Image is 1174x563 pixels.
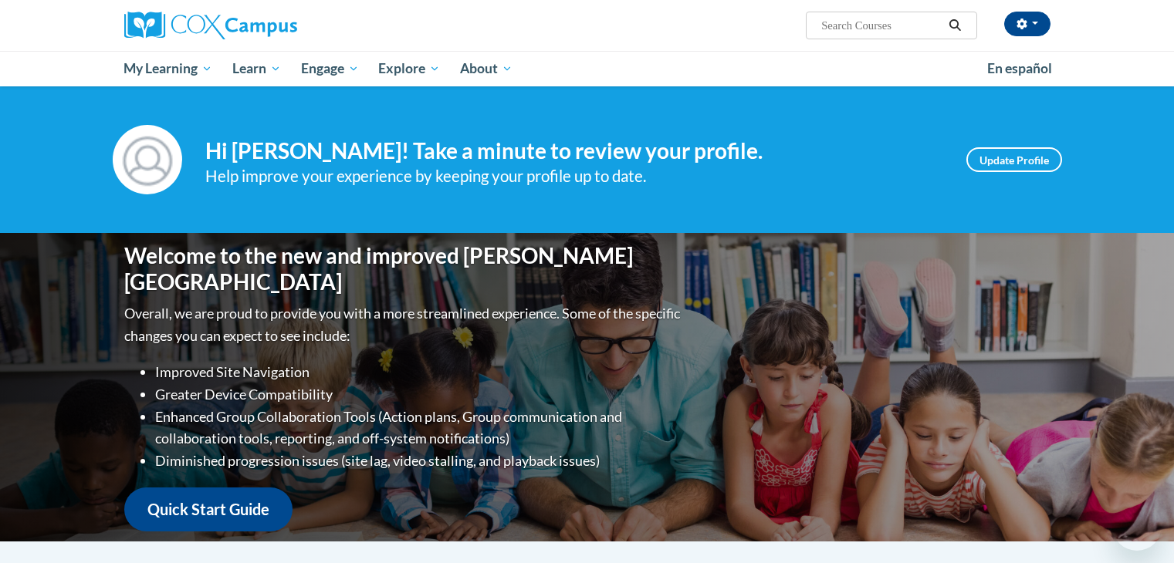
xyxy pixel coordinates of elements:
[114,51,223,86] a: My Learning
[155,383,684,406] li: Greater Device Compatibility
[820,16,943,35] input: Search Courses
[966,147,1062,172] a: Update Profile
[368,51,450,86] a: Explore
[124,243,684,295] h1: Welcome to the new and improved [PERSON_NAME][GEOGRAPHIC_DATA]
[1004,12,1051,36] button: Account Settings
[205,164,943,189] div: Help improve your experience by keeping your profile up to date.
[205,138,943,164] h4: Hi [PERSON_NAME]! Take a minute to review your profile.
[124,12,297,39] img: Cox Campus
[155,450,684,472] li: Diminished progression issues (site lag, video stalling, and playback issues)
[301,59,359,78] span: Engage
[987,60,1052,76] span: En español
[943,16,966,35] button: Search
[222,51,291,86] a: Learn
[291,51,369,86] a: Engage
[124,487,293,531] a: Quick Start Guide
[1112,501,1162,551] iframe: Button to launch messaging window
[101,51,1074,86] div: Main menu
[155,406,684,450] li: Enhanced Group Collaboration Tools (Action plans, Group communication and collaboration tools, re...
[977,52,1062,85] a: En español
[113,125,182,194] img: Profile Image
[378,59,440,78] span: Explore
[155,361,684,383] li: Improved Site Navigation
[124,12,418,39] a: Cox Campus
[232,59,281,78] span: Learn
[124,302,684,347] p: Overall, we are proud to provide you with a more streamlined experience. Some of the specific cha...
[460,59,513,78] span: About
[450,51,523,86] a: About
[123,59,212,78] span: My Learning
